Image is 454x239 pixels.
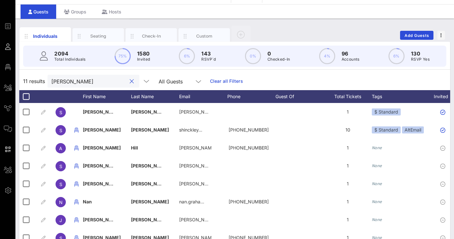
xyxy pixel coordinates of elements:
i: None [372,145,382,150]
p: Invited [137,56,150,63]
div: Custom [190,33,219,39]
i: None [372,181,382,186]
span: Add Guests [404,33,430,38]
div: 1 [324,175,372,193]
div: Email [179,90,227,103]
i: None [372,199,382,204]
span: +16264076669 [229,145,269,150]
a: Clear all Filters [210,78,243,85]
div: Guests [21,4,56,19]
span: S [59,164,62,169]
p: 0 [267,50,290,57]
button: Add Guests [400,31,433,40]
span: [PERSON_NAME] [83,163,121,168]
span: A [59,146,62,151]
div: Check-In [137,33,166,39]
span: [PERSON_NAME] [83,181,121,186]
div: $ Standard [372,108,401,115]
div: AltEmail [402,126,424,133]
div: Seating [84,33,113,39]
span: [PERSON_NAME][EMAIL_ADDRESS][PERSON_NAME][DOMAIN_NAME] [179,109,330,115]
span: S [59,128,62,133]
div: 1 [324,103,372,121]
div: All Guests [155,75,206,88]
span: [PERSON_NAME] [131,163,169,168]
span: [PERSON_NAME] [131,109,169,115]
div: Phone [227,90,275,103]
p: shinckley… [179,121,202,139]
span: +16789771254 [229,127,269,132]
div: Hosts [94,4,129,19]
button: clear icon [130,78,134,85]
span: [PERSON_NAME] [83,109,121,115]
p: [PERSON_NAME]… [179,139,211,157]
p: 130 [411,50,430,57]
p: 96 [342,50,360,57]
div: 1 [324,211,372,229]
span: Nan [83,199,92,204]
p: RSVP Yes [411,56,430,63]
span: 11 results [23,77,45,85]
div: Total Tickets [324,90,372,103]
p: 143 [201,50,216,57]
span: [PERSON_NAME][EMAIL_ADDRESS][DOMAIN_NAME] [179,217,293,222]
div: 1 [324,139,372,157]
span: S [59,182,62,187]
div: 1 [324,157,372,175]
span: J [59,218,62,223]
div: Tags [372,90,426,103]
span: [PERSON_NAME] [83,217,121,222]
span: Hill [131,145,138,150]
p: RSVP`d [201,56,216,63]
span: [PERSON_NAME] [131,127,169,132]
p: nan.graha… [179,193,204,211]
div: $ Standard [372,126,401,133]
div: Last Name [131,90,179,103]
div: Groups [56,4,94,19]
span: [PERSON_NAME] [83,145,121,150]
p: Total Individuals [54,56,86,63]
span: [PERSON_NAME] [131,217,169,222]
span: +16468317903 [229,199,269,204]
div: Guest Of [275,90,324,103]
span: N [59,200,63,205]
p: 1580 [137,50,150,57]
span: [PERSON_NAME] [131,199,169,204]
p: Accounts [342,56,360,63]
span: [PERSON_NAME][EMAIL_ADDRESS][PERSON_NAME][DOMAIN_NAME] [179,181,330,186]
div: All Guests [159,79,183,84]
p: Checked-In [267,56,290,63]
div: Individuals [31,33,60,39]
i: None [372,217,382,222]
div: 10 [324,121,372,139]
span: [PERSON_NAME] [131,181,169,186]
span: [PERSON_NAME][EMAIL_ADDRESS][PERSON_NAME][DOMAIN_NAME] [179,163,330,168]
p: 2094 [54,50,86,57]
i: None [372,163,382,168]
div: First Name [83,90,131,103]
div: 1 [324,193,372,211]
span: [PERSON_NAME] [83,127,121,132]
span: S [59,110,62,115]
